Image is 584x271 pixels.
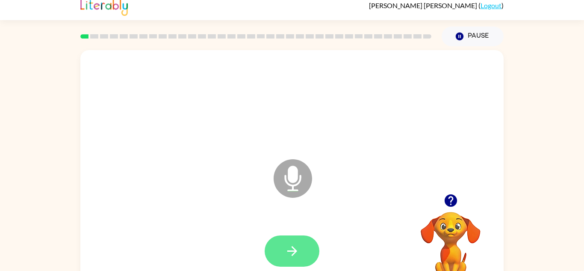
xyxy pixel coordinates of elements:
div: ( ) [369,1,504,9]
a: Logout [481,1,501,9]
button: Pause [442,27,504,46]
span: [PERSON_NAME] [PERSON_NAME] [369,1,478,9]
